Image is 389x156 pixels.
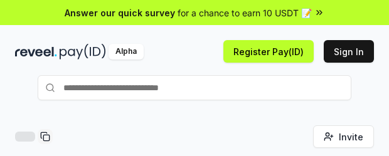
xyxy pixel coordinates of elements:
button: Register Pay(ID) [223,40,314,63]
img: reveel_dark [15,44,57,60]
div: Alpha [109,44,144,60]
img: pay_id [60,44,106,60]
span: Invite [339,130,363,143]
button: Sign In [324,40,374,63]
span: for a chance to earn 10 USDT 📝 [178,6,312,19]
button: Invite [313,125,374,148]
span: Answer our quick survey [65,6,175,19]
